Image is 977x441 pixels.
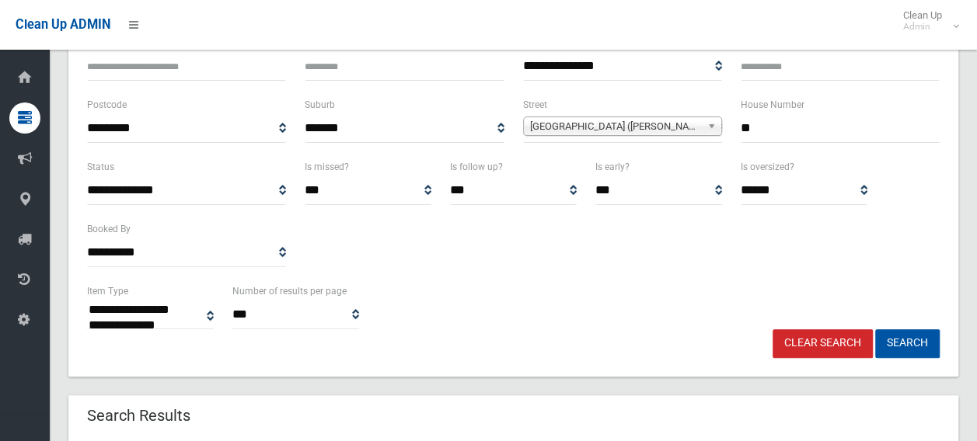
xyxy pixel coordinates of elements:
[875,329,940,358] button: Search
[87,96,127,113] label: Postcode
[87,158,114,175] label: Status
[903,21,942,33] small: Admin
[87,220,131,238] label: Booked By
[523,96,547,113] label: Street
[741,158,794,175] label: Is oversized?
[450,158,503,175] label: Is follow up?
[773,329,873,358] a: Clear Search
[87,283,128,300] label: Item Type
[232,283,347,300] label: Number of results per page
[741,96,804,113] label: House Number
[68,401,209,431] header: Search Results
[16,17,110,32] span: Clean Up ADMIN
[305,96,335,113] label: Suburb
[305,158,349,175] label: Is missed?
[595,158,630,175] label: Is early?
[895,9,958,33] span: Clean Up
[530,117,701,136] span: [GEOGRAPHIC_DATA] ([PERSON_NAME][GEOGRAPHIC_DATA])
